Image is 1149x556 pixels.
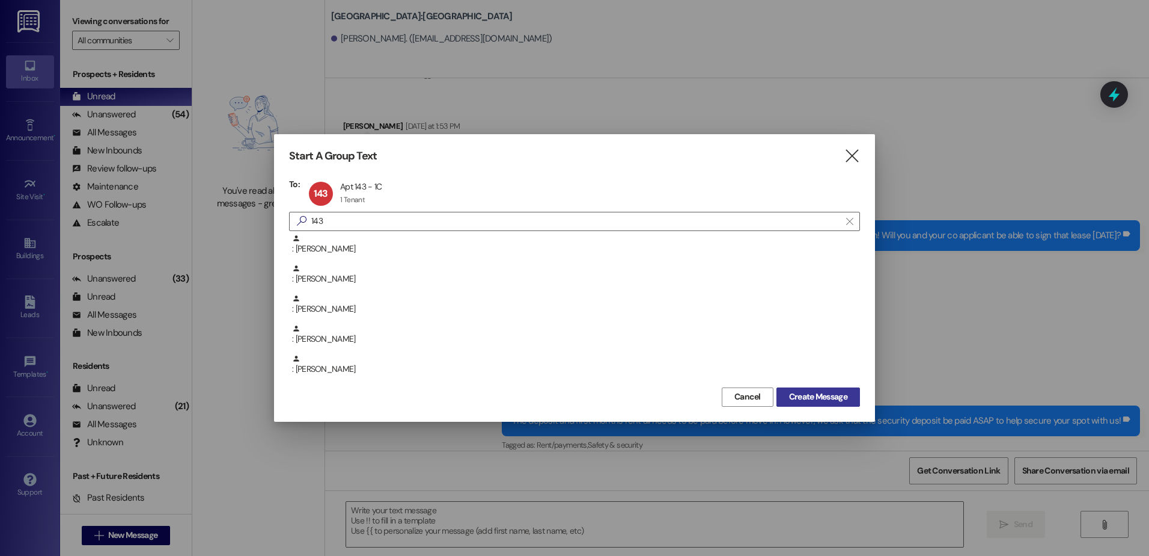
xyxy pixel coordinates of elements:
[292,264,860,285] div: : [PERSON_NAME]
[789,391,847,403] span: Create Message
[289,149,377,163] h3: Start A Group Text
[289,264,860,294] div: : [PERSON_NAME]
[340,181,382,192] div: Apt 143 - 1C
[289,294,860,324] div: : [PERSON_NAME]
[289,234,860,264] div: : [PERSON_NAME]
[289,324,860,354] div: : [PERSON_NAME]
[722,388,773,407] button: Cancel
[292,234,860,255] div: : [PERSON_NAME]
[292,215,311,227] i: 
[292,294,860,315] div: : [PERSON_NAME]
[734,391,761,403] span: Cancel
[311,213,840,230] input: Search for any contact or apartment
[289,354,860,385] div: : [PERSON_NAME]
[289,179,300,190] h3: To:
[846,217,853,226] i: 
[340,195,365,205] div: 1 Tenant
[314,187,328,200] span: 143
[292,324,860,345] div: : [PERSON_NAME]
[776,388,860,407] button: Create Message
[844,150,860,162] i: 
[840,212,859,230] button: Clear text
[292,354,860,375] div: : [PERSON_NAME]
